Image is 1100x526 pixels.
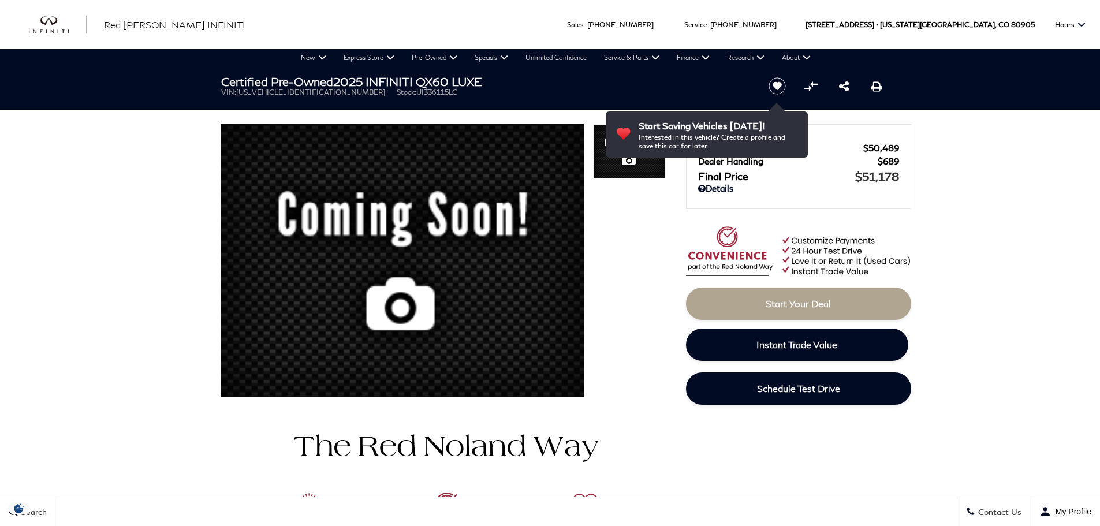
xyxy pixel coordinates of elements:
span: Sales [567,20,584,29]
span: Start Your Deal [766,298,831,309]
a: About [773,49,819,66]
button: Save vehicle [765,77,790,95]
span: My Profile [1051,507,1091,516]
a: New [292,49,335,66]
span: : [584,20,586,29]
h1: 2025 INFINITI QX60 LUXE [221,75,750,88]
span: : [707,20,709,29]
span: Schedule Test Drive [757,383,840,394]
span: Service [684,20,707,29]
button: Compare vehicle [802,77,819,95]
span: Red [PERSON_NAME] [698,143,863,153]
span: [US_VEHICLE_IDENTIFICATION_NUMBER] [236,88,385,96]
a: Express Store [335,49,403,66]
span: VIN: [221,88,236,96]
a: infiniti [29,16,87,34]
a: Unlimited Confidence [517,49,595,66]
strong: Certified Pre-Owned [221,74,333,88]
a: Research [718,49,773,66]
a: Schedule Test Drive [686,372,911,405]
a: Print this Certified Pre-Owned 2025 INFINITI QX60 LUXE [871,79,882,93]
a: Pre-Owned [403,49,466,66]
span: Instant Trade Value [756,339,837,350]
nav: Main Navigation [292,49,819,66]
a: [PHONE_NUMBER] [587,20,654,29]
span: Search [18,507,47,517]
span: UI336115LC [416,88,457,96]
span: Dealer Handling [698,156,878,166]
img: Certified Used 2025 Grand Blue INFINITI LUXE image 1 [221,124,584,404]
span: Final Price [698,170,855,182]
a: Dealer Handling $689 [698,156,899,166]
a: Final Price $51,178 [698,169,899,183]
span: $689 [878,156,899,166]
span: $51,178 [855,169,899,183]
span: Contact Us [975,507,1021,517]
img: INFINITI [29,16,87,34]
a: Service & Parts [595,49,668,66]
section: Click to Open Cookie Consent Modal [6,502,32,514]
a: Red [PERSON_NAME] $50,489 [698,143,899,153]
img: Certified Used 2025 Grand Blue INFINITI LUXE image 1 [593,124,666,180]
span: Stock: [397,88,416,96]
img: Opt-Out Icon [6,502,32,514]
a: Share this Certified Pre-Owned 2025 INFINITI QX60 LUXE [839,79,849,93]
a: Finance [668,49,718,66]
a: Instant Trade Value [686,329,908,361]
a: Start Your Deal [686,288,911,320]
a: [STREET_ADDRESS] • [US_STATE][GEOGRAPHIC_DATA], CO 80905 [806,20,1035,29]
button: Open user profile menu [1031,497,1100,526]
a: Specials [466,49,517,66]
a: Details [698,183,899,193]
span: Red [PERSON_NAME] INFINITI [104,19,245,30]
span: $50,489 [863,143,899,153]
a: Red [PERSON_NAME] INFINITI [104,18,245,32]
a: [PHONE_NUMBER] [710,20,777,29]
